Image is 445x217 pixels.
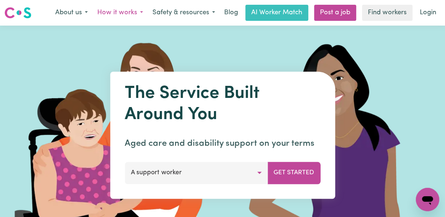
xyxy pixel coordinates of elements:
[4,4,31,21] a: Careseekers logo
[125,137,320,150] p: Aged care and disability support on your terms
[416,188,439,211] iframe: Button to launch messaging window
[50,5,93,20] button: About us
[362,5,412,21] a: Find workers
[93,5,148,20] button: How it works
[415,5,441,21] a: Login
[4,6,31,19] img: Careseekers logo
[125,83,320,125] h1: The Service Built Around You
[245,5,308,21] a: AI Worker Match
[220,5,242,21] a: Blog
[267,162,320,184] button: Get Started
[125,162,268,184] button: A support worker
[148,5,220,20] button: Safety & resources
[314,5,356,21] a: Post a job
